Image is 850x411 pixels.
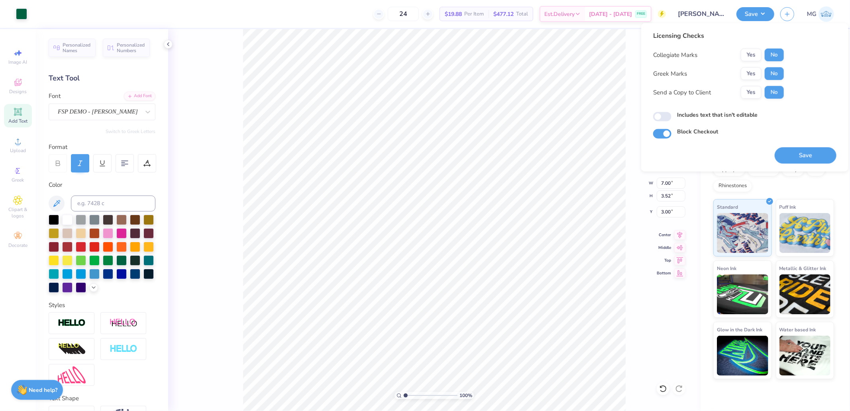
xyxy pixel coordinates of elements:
[736,7,774,21] button: Save
[637,11,645,17] span: FREE
[741,86,762,99] button: Yes
[49,394,155,403] div: Text Shape
[779,264,826,272] span: Metallic & Glitter Ink
[677,111,758,119] label: Includes text that isn't editable
[765,86,784,99] button: No
[110,318,137,328] img: Shadow
[459,392,472,399] span: 100 %
[779,336,831,376] img: Water based Ink
[657,258,671,263] span: Top
[9,59,27,65] span: Image AI
[775,147,836,164] button: Save
[807,6,834,22] a: MG
[779,203,796,211] span: Puff Ink
[672,6,730,22] input: Untitled Design
[653,31,784,41] div: Licensing Checks
[124,92,155,101] div: Add Font
[117,42,145,53] span: Personalized Numbers
[106,128,155,135] button: Switch to Greek Letters
[677,127,718,136] label: Block Checkout
[819,6,834,22] img: Michael Galon
[8,242,27,249] span: Decorate
[493,10,514,18] span: $477.12
[741,49,762,61] button: Yes
[110,344,137,354] img: Negative Space
[12,177,24,183] span: Greek
[445,10,462,18] span: $19.88
[49,92,61,101] label: Font
[653,51,697,60] div: Collegiate Marks
[49,73,155,84] div: Text Tool
[717,336,768,376] img: Glow in the Dark Ink
[765,49,784,61] button: No
[779,325,816,334] span: Water based Ink
[779,213,831,253] img: Puff Ink
[717,325,762,334] span: Glow in the Dark Ink
[717,264,736,272] span: Neon Ink
[63,42,91,53] span: Personalized Names
[58,366,86,384] img: Free Distort
[49,301,155,310] div: Styles
[4,206,32,219] span: Clipart & logos
[71,196,155,211] input: e.g. 7428 c
[464,10,484,18] span: Per Item
[713,180,752,192] div: Rhinestones
[717,213,768,253] img: Standard
[653,69,687,78] div: Greek Marks
[49,180,155,190] div: Color
[10,147,26,154] span: Upload
[717,203,738,211] span: Standard
[741,67,762,80] button: Yes
[544,10,575,18] span: Est. Delivery
[58,343,86,356] img: 3d Illusion
[388,7,419,21] input: – –
[49,143,156,152] div: Format
[8,118,27,124] span: Add Text
[657,270,671,276] span: Bottom
[589,10,632,18] span: [DATE] - [DATE]
[779,274,831,314] img: Metallic & Glitter Ink
[653,88,711,97] div: Send a Copy to Client
[807,10,817,19] span: MG
[717,274,768,314] img: Neon Ink
[58,319,86,328] img: Stroke
[516,10,528,18] span: Total
[765,67,784,80] button: No
[657,245,671,251] span: Middle
[657,232,671,238] span: Center
[29,386,58,394] strong: Need help?
[9,88,27,95] span: Designs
